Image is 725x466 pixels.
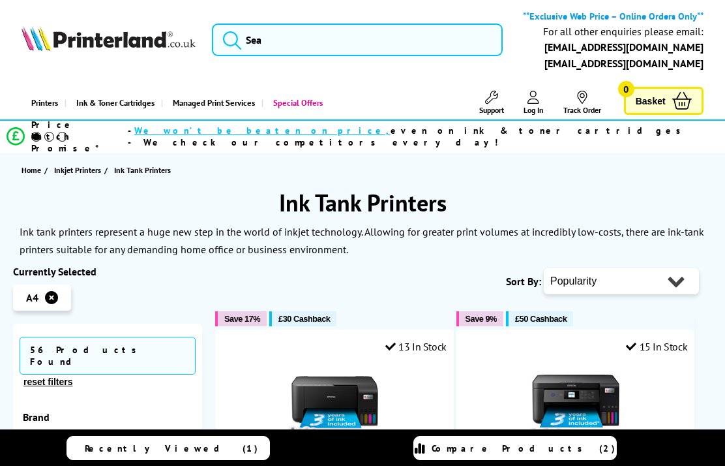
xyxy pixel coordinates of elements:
span: Save 17% [224,314,260,324]
span: £50 Cashback [515,314,567,324]
span: Price Match Promise* [31,119,128,154]
a: Inkjet Printers [54,163,104,177]
p: Ink tank printers represent a huge new step in the world of inkjet technology. Allowing for great... [20,225,704,256]
span: Compare Products (2) [432,443,615,454]
a: Special Offers [261,86,329,119]
span: Recently Viewed (1) [85,443,258,454]
span: A4 [26,291,38,304]
a: Compare Products (2) [413,436,617,460]
span: Basket [636,92,666,110]
a: Home [22,163,44,177]
div: - even on ink & toner cartridges - We check our competitors every day! [128,125,690,148]
a: Recently Viewed (1) [67,436,270,460]
span: Log In [524,105,544,115]
span: £30 Cashback [278,314,330,324]
span: Support [479,105,504,115]
b: **Exclusive Web Price – Online Orders Only** [523,10,703,22]
button: reset filters [20,376,76,388]
a: Printers [22,86,65,119]
span: Inkjet Printers [54,163,101,177]
span: Save 9% [466,314,497,324]
input: Sea [212,23,503,56]
a: Managed Print Services [161,86,261,119]
a: Support [479,91,504,115]
h1: Ink Tank Printers [13,187,712,218]
span: Ink & Toner Cartridges [76,86,155,119]
button: Save 9% [456,311,503,326]
span: We won’t be beaten on price, [134,125,391,136]
button: £30 Cashback [269,311,336,326]
a: [EMAIL_ADDRESS][DOMAIN_NAME] [544,57,703,70]
a: Ink & Toner Cartridges [65,86,161,119]
div: Brand [23,411,192,424]
img: Printerland Logo [22,26,195,51]
div: 15 In Stock [626,340,687,353]
span: 56 Products Found [20,337,196,375]
span: 0 [618,81,634,97]
a: Log In [524,91,544,115]
div: For all other enquiries please email: [543,25,703,38]
a: Track Order [563,91,601,115]
img: Epson EcoTank ET-2862 [286,363,383,461]
button: Save 17% [215,311,267,326]
span: Sort By: [506,275,541,288]
button: £50 Cashback [506,311,573,326]
a: [EMAIL_ADDRESS][DOMAIN_NAME] [544,40,703,54]
div: Currently Selected [13,265,202,278]
a: Printerland Logo [22,26,195,54]
span: Ink Tank Printers [114,165,171,175]
div: 13 In Stock [385,340,447,353]
a: Basket 0 [624,87,703,115]
img: Epson EcoTank ET-2851 [526,363,624,461]
li: modal_Promise [7,125,690,148]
